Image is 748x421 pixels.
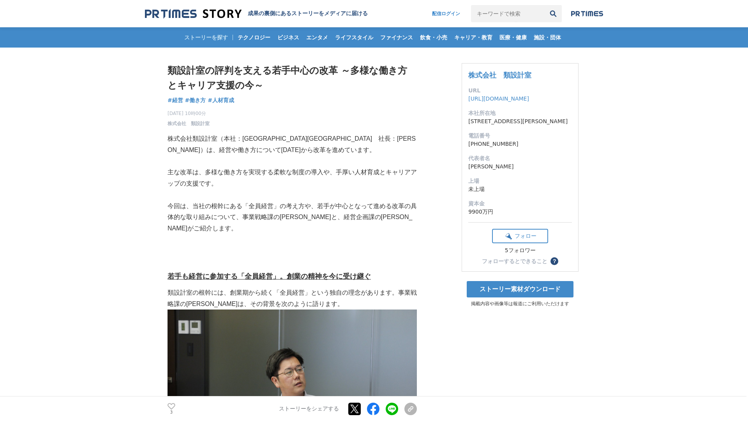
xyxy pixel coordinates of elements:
[332,27,376,48] a: ライフスタイル
[303,27,331,48] a: エンタメ
[248,10,368,17] h2: 成果の裏側にあるストーリーをメディアに届ける
[417,34,450,41] span: 飲食・小売
[168,63,417,93] h1: 類設計室の評判を支える若手中心の改革 ～多様な働き方とキャリア支援の今～
[471,5,545,22] input: キーワードで検索
[492,229,548,243] button: フォロー
[185,97,206,104] span: #働き方
[168,287,417,310] p: 類設計室の根幹には、創業期から続く「全員経営」という独自の理念があります。事業戦略課の[PERSON_NAME]は、その背景を次のように語ります。
[468,87,572,95] dt: URL
[531,27,564,48] a: 施設・団体
[468,163,572,171] dd: [PERSON_NAME]
[235,34,273,41] span: テクノロジー
[482,258,547,264] div: フォローするとできること
[279,405,339,412] p: ストーリーをシェアする
[168,133,417,156] p: 株式会社類設計室（本社：[GEOGRAPHIC_DATA][GEOGRAPHIC_DATA] 社長：[PERSON_NAME]）は、経営や働き方について[DATE]から改革を進めています。
[303,34,331,41] span: エンタメ
[451,27,496,48] a: キャリア・教育
[145,9,242,19] img: 成果の裏側にあるストーリーをメディアに届ける
[467,281,573,297] a: ストーリー素材ダウンロード
[274,34,302,41] span: ビジネス
[468,117,572,126] dd: [STREET_ADDRESS][PERSON_NAME]
[545,5,562,22] button: 検索
[377,27,416,48] a: ファイナンス
[417,27,450,48] a: 飲食・小売
[168,410,175,414] p: 3
[168,201,417,234] p: 今回は、当社の根幹にある「全員経営」の考え方や、若手が中心となって進める改革の具体的な取り組みについて、事業戦略課の[PERSON_NAME]と、経営企画課の[PERSON_NAME]がご紹介します。
[468,132,572,140] dt: 電話番号
[531,34,564,41] span: 施設・団体
[468,154,572,163] dt: 代表者名
[168,96,183,104] a: #経営
[235,27,273,48] a: テクノロジー
[145,9,368,19] a: 成果の裏側にあるストーリーをメディアに届ける 成果の裏側にあるストーリーをメディアに届ける
[552,258,557,264] span: ？
[468,71,531,79] a: 株式会社 類設計室
[468,177,572,185] dt: 上場
[468,208,572,216] dd: 9900万円
[332,34,376,41] span: ライフスタイル
[424,5,468,22] a: 配信ログイン
[168,110,210,117] span: [DATE] 10時00分
[550,257,558,265] button: ？
[168,167,417,189] p: 主な改革は、多様な働き方を実現する柔軟な制度の導入や、手厚い人材育成とキャリアアップの支援です。
[208,96,234,104] a: #人材育成
[168,97,183,104] span: #経営
[571,11,603,17] img: prtimes
[492,247,548,254] div: 5フォロワー
[185,96,206,104] a: #働き方
[168,272,371,280] u: 若手も経営に参加する「全員経営」。創業の精神を今に受け継ぐ
[468,185,572,193] dd: 未上場
[468,140,572,148] dd: [PHONE_NUMBER]
[496,27,530,48] a: 医療・健康
[377,34,416,41] span: ファイナンス
[451,34,496,41] span: キャリア・教育
[208,97,234,104] span: #人材育成
[496,34,530,41] span: 医療・健康
[468,200,572,208] dt: 資本金
[274,27,302,48] a: ビジネス
[468,109,572,117] dt: 本社所在地
[168,120,210,127] a: 株式会社 類設計室
[468,96,529,102] a: [URL][DOMAIN_NAME]
[462,301,579,307] p: 掲載内容や画像等は報道にご利用いただけます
